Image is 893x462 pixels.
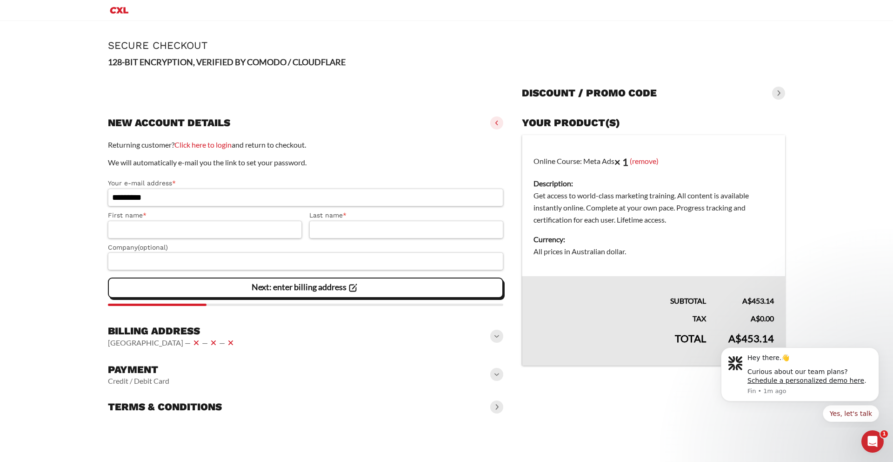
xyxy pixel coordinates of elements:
[533,177,774,190] dt: Description:
[108,278,503,298] vaadin-button: Next: enter billing address
[751,314,760,323] span: A$
[522,135,785,277] td: Online Course: Meta Ads
[751,314,774,323] bdi: 0.00
[533,245,774,258] dd: All prices in Australian dollar.
[108,242,503,253] label: Company
[533,233,774,245] dt: Currency:
[880,430,888,438] span: 1
[522,307,717,325] th: Tax
[728,332,774,345] bdi: 453.14
[108,156,503,169] p: We will automatically e-mail you the link to set your password.
[108,40,785,51] h1: Secure Checkout
[108,376,169,386] vaadin-horizontal-layout: Credit / Debit Card
[522,325,717,366] th: Total
[108,139,503,151] p: Returning customer? and return to checkout.
[707,339,893,428] iframe: Intercom notifications message
[522,276,717,307] th: Subtotal
[614,156,628,168] strong: × 1
[108,325,236,338] h3: Billing address
[742,296,752,305] span: A$
[174,140,232,149] a: Click here to login
[108,57,346,67] strong: 128-BIT ENCRYPTION, VERIFIED BY COMODO / CLOUDFLARE
[108,401,222,414] h3: Terms & conditions
[138,244,168,251] span: (optional)
[630,156,659,165] a: (remove)
[108,363,169,376] h3: Payment
[728,332,741,345] span: A$
[108,337,236,348] vaadin-horizontal-layout: [GEOGRAPHIC_DATA] — — —
[108,210,302,221] label: First name
[309,210,503,221] label: Last name
[861,430,884,453] iframe: Intercom live chat
[522,87,657,100] h3: Discount / promo code
[533,190,774,226] dd: Get access to world-class marketing training. All content is available instantly online. Complete...
[108,178,503,189] label: Your e-mail address
[742,296,774,305] bdi: 453.14
[108,116,230,129] h3: New account details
